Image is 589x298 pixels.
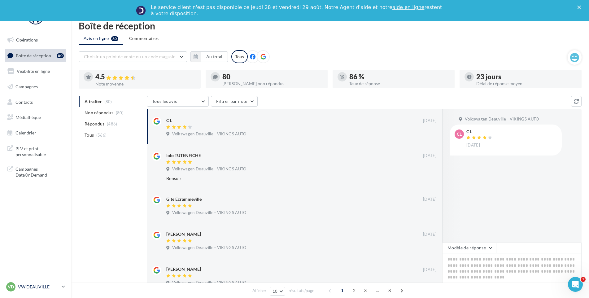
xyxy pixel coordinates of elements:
div: Taux de réponse [349,81,450,86]
a: Visibilité en ligne [4,65,68,78]
span: [DATE] [423,232,437,237]
div: [PERSON_NAME] [166,231,201,237]
div: Bonsoir [166,175,396,182]
div: Le service client n'est pas disponible ce jeudi 28 et vendredi 29 août. Notre Agent d'aide et not... [151,4,443,17]
span: Contacts [15,99,33,104]
span: 2 [349,286,359,296]
span: Afficher [252,288,266,294]
div: [PERSON_NAME] [166,266,201,272]
div: 80 [222,73,323,80]
span: (80) [116,110,124,115]
div: 23 jours [476,73,577,80]
span: résultats/page [289,288,314,294]
span: [DATE] [423,267,437,273]
div: [PERSON_NAME] non répondus [222,81,323,86]
a: Médiathèque [4,111,68,124]
span: Volkswagen Deauville - VIKINGS AUTO [172,280,246,286]
span: Choisir un point de vente ou un code magasin [84,54,176,59]
span: Volkswagen Deauville - VIKINGS AUTO [465,116,539,122]
span: Tous les avis [152,99,177,104]
a: aide en ligne [392,4,424,10]
span: [DATE] [423,118,437,124]
div: Fermer [577,6,583,9]
span: Campagnes [15,84,38,89]
span: Calendrier [15,130,36,135]
div: Boîte de réception [79,21,582,30]
a: Opérations [4,33,68,46]
span: Commentaires [129,35,159,42]
span: Non répondus [85,110,113,116]
span: Volkswagen Deauville - VIKINGS AUTO [172,131,246,137]
span: Volkswagen Deauville - VIKINGS AUTO [172,210,246,216]
span: Visibilité en ligne [17,68,50,74]
span: Volkswagen Deauville - VIKINGS AUTO [172,166,246,172]
div: 80 [57,53,64,58]
span: Répondus [85,121,105,127]
span: 8 [385,286,395,296]
span: [DATE] [423,197,437,202]
button: Au total [201,51,228,62]
span: 3 [360,286,370,296]
div: C L [166,117,172,124]
div: Délai de réponse moyen [476,81,577,86]
span: Opérations [16,37,38,42]
span: Campagnes DataOnDemand [15,165,64,178]
p: VW DEAUVILLE [18,284,59,290]
button: Tous les avis [147,96,209,107]
span: Médiathèque [15,115,41,120]
div: C L [466,129,494,134]
button: Modèle de réponse [442,243,496,253]
div: 4.5 [95,73,196,81]
a: Calendrier [4,126,68,139]
a: Boîte de réception80 [4,49,68,62]
span: (486) [107,121,117,126]
a: Campagnes [4,80,68,93]
a: Campagnes DataOnDemand [4,162,68,181]
span: 1 [581,277,586,282]
div: Tous [231,50,248,63]
button: Choisir un point de vente ou un code magasin [79,51,187,62]
iframe: Intercom live chat [568,277,583,292]
div: 86 % [349,73,450,80]
img: Profile image for Service-Client [136,6,146,15]
span: VD [8,284,14,290]
span: 10 [273,289,278,294]
span: (566) [96,133,107,138]
div: Note moyenne [95,82,196,86]
span: [DATE] [466,142,480,148]
button: Au total [190,51,228,62]
a: Contacts [4,96,68,109]
button: 10 [270,287,286,296]
div: Gite Ecrammeville [166,196,202,202]
span: PLV et print personnalisable [15,144,64,158]
span: CL [457,131,462,137]
a: PLV et print personnalisable [4,142,68,160]
a: VD VW DEAUVILLE [5,281,66,293]
span: 1 [337,286,347,296]
span: Volkswagen Deauville - VIKINGS AUTO [172,245,246,251]
span: [DATE] [423,153,437,159]
div: lolo TUTENFICHE [166,152,201,159]
span: Boîte de réception [16,53,51,58]
button: Filtrer par note [211,96,258,107]
span: Tous [85,132,94,138]
span: ... [373,286,382,296]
